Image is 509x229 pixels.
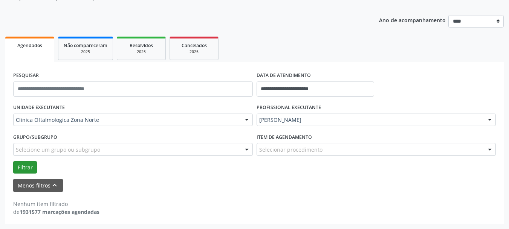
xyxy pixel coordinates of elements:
[20,208,99,215] strong: 1931577 marcações agendadas
[64,42,107,49] span: Não compareceram
[257,70,311,81] label: DATA DE ATENDIMENTO
[13,131,57,143] label: Grupo/Subgrupo
[13,161,37,174] button: Filtrar
[13,70,39,81] label: PESQUISAR
[130,42,153,49] span: Resolvidos
[259,146,323,154] span: Selecionar procedimento
[13,179,63,192] button: Menos filtroskeyboard_arrow_up
[16,146,100,154] span: Selecione um grupo ou subgrupo
[257,131,312,143] label: Item de agendamento
[257,102,321,114] label: PROFISSIONAL EXECUTANTE
[64,49,107,55] div: 2025
[259,116,481,124] span: [PERSON_NAME]
[122,49,160,55] div: 2025
[17,42,42,49] span: Agendados
[16,116,237,124] span: Clinica Oftalmologica Zona Norte
[379,15,446,25] p: Ano de acompanhamento
[175,49,213,55] div: 2025
[13,200,99,208] div: Nenhum item filtrado
[182,42,207,49] span: Cancelados
[50,181,59,189] i: keyboard_arrow_up
[13,102,65,114] label: UNIDADE EXECUTANTE
[13,208,99,216] div: de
